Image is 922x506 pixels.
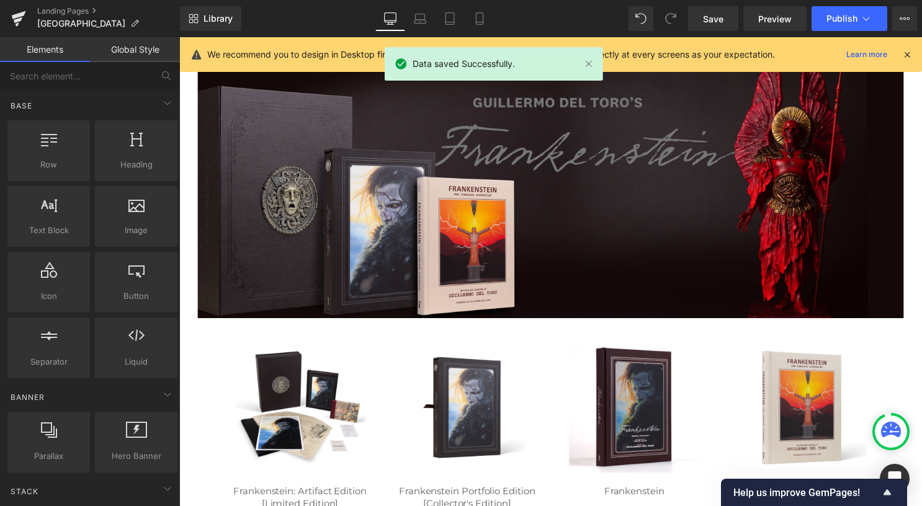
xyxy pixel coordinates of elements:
a: Landing Pages [37,6,180,16]
a: Learn more [841,47,892,62]
a: Frankenstein: The Complete Screenplay [563,453,694,477]
span: Parallax [11,450,86,463]
button: Publish [812,6,887,31]
p: We recommend you to design in Desktop first to ensure the responsive layout would display correct... [207,48,775,61]
a: New Library [180,6,241,31]
span: Text Block [11,224,86,237]
button: Redo [658,6,683,31]
span: Data saved Successfully. [413,57,515,71]
span: Button [99,290,174,303]
a: Frankenstein [429,453,490,464]
a: Desktop [375,6,405,31]
span: Stack [9,486,40,497]
span: Preview [758,12,792,25]
a: Mobile [465,6,495,31]
a: Laptop [405,6,435,31]
button: More [892,6,917,31]
span: Help us improve GemPages! [733,487,880,499]
span: Liquid [99,355,174,368]
button: Undo [629,6,653,31]
div: Open Intercom Messenger [880,464,910,494]
a: Global Style [90,37,180,62]
span: Save [703,12,723,25]
span: Frankenstein: Artifact Edition [Limited Edition] [55,453,189,477]
span: Publish [826,14,857,24]
span: Hero Banner [99,450,174,463]
span: Icon [11,290,86,303]
span: Banner [9,391,46,403]
span: Library [204,13,233,24]
span: [GEOGRAPHIC_DATA] [37,19,125,29]
span: Base [9,100,34,112]
span: Separator [11,355,86,368]
span: Frankenstein Portfolio Edition [Collector's Edition] [222,453,360,477]
a: Preview [743,6,807,31]
span: Image [99,224,174,237]
span: Heading [99,158,174,171]
button: Show survey - Help us improve GemPages! [733,485,895,500]
span: Row [11,158,86,171]
a: Tablet [435,6,465,31]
